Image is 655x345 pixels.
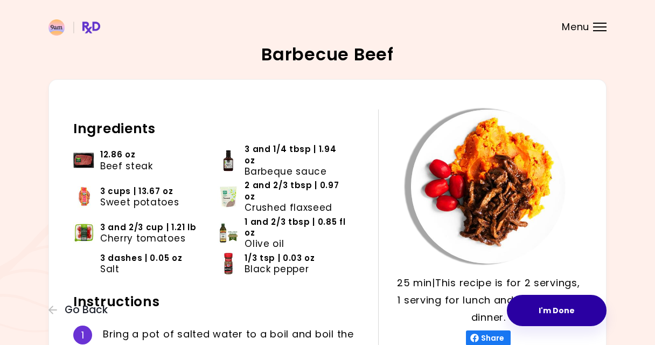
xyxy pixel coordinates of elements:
span: Share [479,334,506,342]
img: RxDiet [48,19,100,36]
span: Sweet potatoes [100,197,179,208]
span: 1/3 tsp | 0.03 oz [245,253,315,264]
span: Beef steak [100,161,153,171]
span: Menu [562,22,589,32]
span: Cherry tomatoes [100,233,185,244]
button: Go Back [48,304,113,316]
span: Olive oil [245,238,284,249]
span: Barbeque sauce [245,166,327,177]
span: 3 dashes | 0.05 oz [100,253,182,264]
span: 1 and 2/3 tbsp | 0.85 fl oz [245,217,347,239]
h2: Ingredients [73,120,362,137]
span: 3 cups | 13.67 oz [100,186,173,197]
h2: Instructions [73,293,362,310]
span: Black pepper [245,264,309,274]
div: 1 [73,326,92,344]
h2: Barbecue Beef [261,46,393,63]
span: 3 and 1/4 tbsp | 1.94 oz [245,144,347,166]
span: 12.86 oz [100,149,135,160]
span: Salt [100,264,120,274]
span: 3 and 2/3 cup | 1.21 lb [100,222,197,233]
button: I'm Done [507,295,607,326]
span: Go Back [65,304,108,316]
p: 25 min | This recipe is for 2 servings, 1 serving for lunch and 1 serving for dinner. [395,274,582,326]
span: 2 and 2/3 tbsp | 0.97 oz [245,180,347,202]
span: Crushed flaxseed [245,202,332,213]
